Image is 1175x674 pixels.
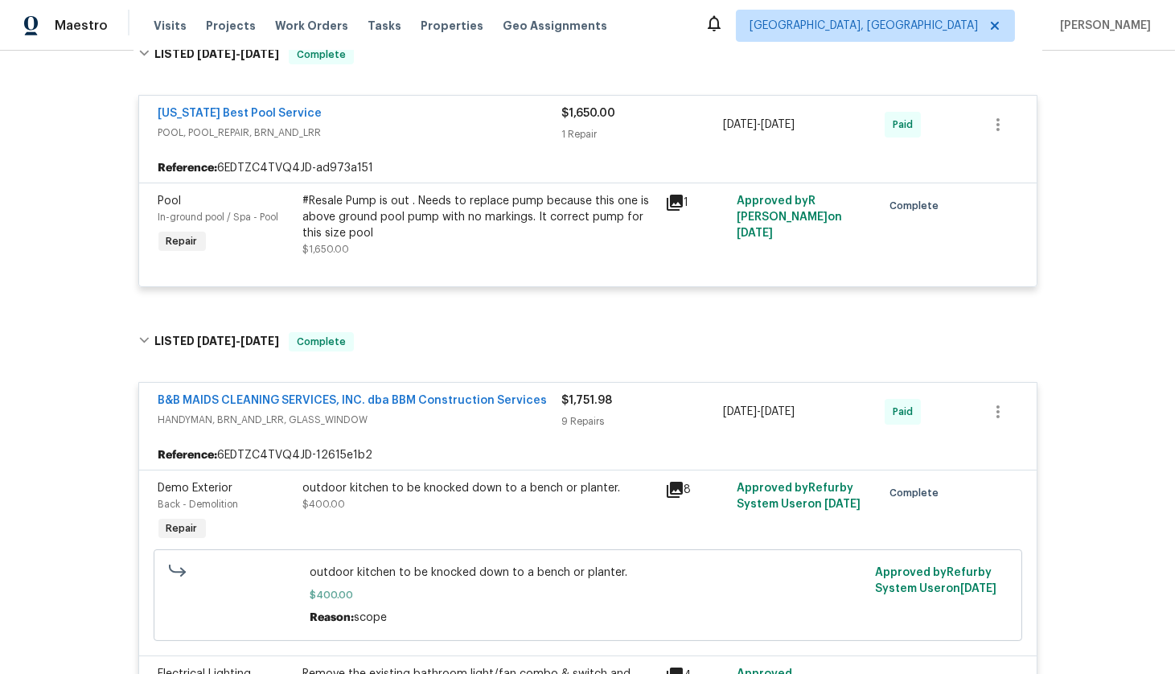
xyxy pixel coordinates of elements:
[290,47,352,63] span: Complete
[240,48,279,60] span: [DATE]
[723,406,757,417] span: [DATE]
[310,587,865,603] span: $400.00
[240,335,279,347] span: [DATE]
[562,395,613,406] span: $1,751.98
[737,483,861,510] span: Approved by Refurby System User on
[158,195,182,207] span: Pool
[737,228,773,239] span: [DATE]
[368,20,401,31] span: Tasks
[158,483,233,494] span: Demo Exterior
[303,193,655,241] div: #Resale Pump is out . Needs to replace pump because this one is above ground pool pump with no ma...
[562,108,616,119] span: $1,650.00
[160,233,204,249] span: Repair
[503,18,607,34] span: Geo Assignments
[1054,18,1151,34] span: [PERSON_NAME]
[310,612,354,623] span: Reason:
[723,404,795,420] span: -
[665,193,728,212] div: 1
[723,119,757,130] span: [DATE]
[158,447,218,463] b: Reference:
[290,334,352,350] span: Complete
[750,18,978,34] span: [GEOGRAPHIC_DATA], [GEOGRAPHIC_DATA]
[275,18,348,34] span: Work Orders
[303,480,655,496] div: outdoor kitchen to be knocked down to a bench or planter.
[134,316,1042,368] div: LISTED [DATE]-[DATE]Complete
[197,48,279,60] span: -
[154,332,279,351] h6: LISTED
[737,195,842,239] span: Approved by R [PERSON_NAME] on
[55,18,108,34] span: Maestro
[665,480,728,499] div: 8
[197,48,236,60] span: [DATE]
[303,245,350,254] span: $1,650.00
[154,45,279,64] h6: LISTED
[562,413,724,429] div: 9 Repairs
[354,612,387,623] span: scope
[158,395,548,406] a: B&B MAIDS CLEANING SERVICES, INC. dba BBM Construction Services
[562,126,724,142] div: 1 Repair
[158,412,562,428] span: HANDYMAN, BRN_AND_LRR, GLASS_WINDOW
[761,406,795,417] span: [DATE]
[134,29,1042,80] div: LISTED [DATE]-[DATE]Complete
[158,160,218,176] b: Reference:
[158,125,562,141] span: POOL, POOL_REPAIR, BRN_AND_LRR
[139,441,1037,470] div: 6EDTZC4TVQ4JD-12615e1b2
[303,499,346,509] span: $400.00
[154,18,187,34] span: Visits
[197,335,279,347] span: -
[889,198,945,214] span: Complete
[875,567,996,594] span: Approved by Refurby System User on
[761,119,795,130] span: [DATE]
[197,335,236,347] span: [DATE]
[960,583,996,594] span: [DATE]
[893,404,919,420] span: Paid
[824,499,861,510] span: [DATE]
[310,565,865,581] span: outdoor kitchen to be knocked down to a bench or planter.
[158,212,279,222] span: In-ground pool / Spa - Pool
[889,485,945,501] span: Complete
[160,520,204,536] span: Repair
[893,117,919,133] span: Paid
[158,108,323,119] a: [US_STATE] Best Pool Service
[206,18,256,34] span: Projects
[723,117,795,133] span: -
[421,18,483,34] span: Properties
[139,154,1037,183] div: 6EDTZC4TVQ4JD-ad973a151
[158,499,239,509] span: Back - Demolition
